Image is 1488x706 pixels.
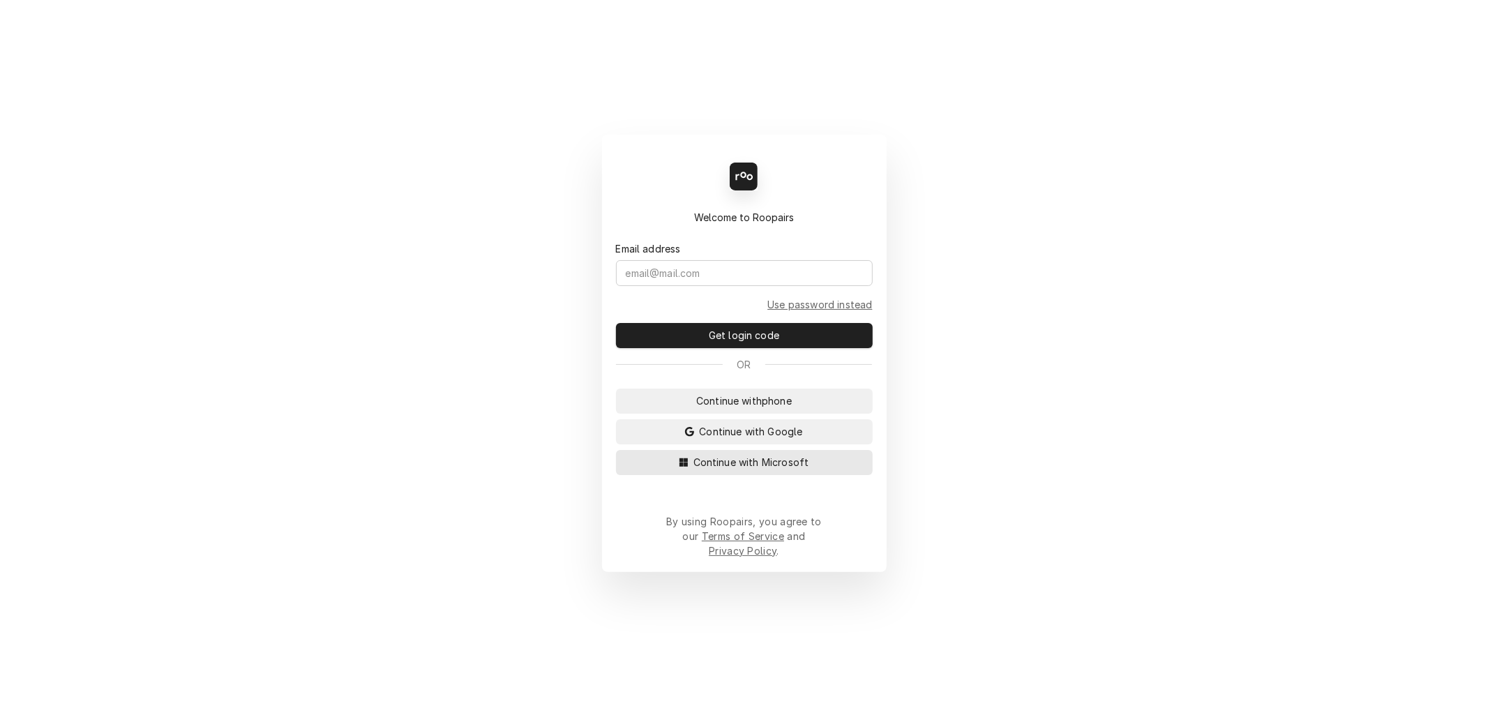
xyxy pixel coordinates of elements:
button: Continue with Microsoft [616,450,873,475]
span: Continue with phone [693,393,795,408]
span: Get login code [706,328,782,343]
button: Continue withphone [616,389,873,414]
input: email@mail.com [616,260,873,286]
a: Privacy Policy [709,545,776,557]
button: Continue with Google [616,419,873,444]
span: Continue with Microsoft [691,455,812,470]
div: Welcome to Roopairs [616,210,873,225]
a: Terms of Service [702,530,784,542]
button: Get login code [616,323,873,348]
span: Continue with Google [696,424,805,439]
div: By using Roopairs, you agree to our and . [666,514,822,558]
label: Email address [616,241,681,256]
a: Go to Email and password form [767,297,872,312]
div: Or [616,357,873,372]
